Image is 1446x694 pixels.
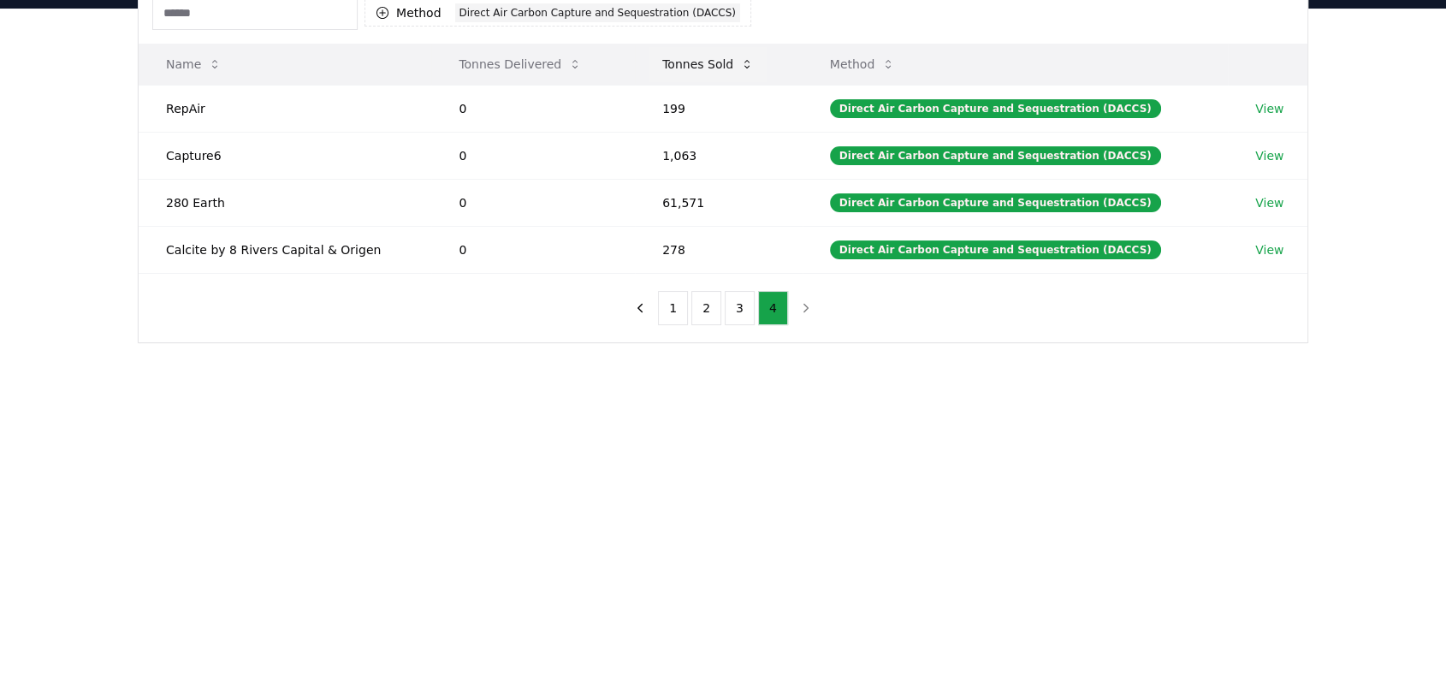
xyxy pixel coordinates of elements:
td: 0 [431,226,635,273]
td: 0 [431,132,635,179]
a: View [1255,100,1283,117]
div: Direct Air Carbon Capture and Sequestration (DACCS) [830,240,1161,259]
button: previous page [625,291,655,325]
div: Direct Air Carbon Capture and Sequestration (DACCS) [830,99,1161,118]
div: Direct Air Carbon Capture and Sequestration (DACCS) [830,193,1161,212]
a: View [1255,241,1283,258]
td: 1,063 [635,132,803,179]
button: Name [152,47,235,81]
button: 3 [725,291,755,325]
td: 0 [431,85,635,132]
td: 278 [635,226,803,273]
td: 199 [635,85,803,132]
button: 2 [691,291,721,325]
button: Method [816,47,910,81]
td: Calcite by 8 Rivers Capital & Origen [139,226,431,273]
button: Tonnes Delivered [445,47,596,81]
a: View [1255,194,1283,211]
td: 0 [431,179,635,226]
td: 280 Earth [139,179,431,226]
button: Tonnes Sold [649,47,767,81]
div: Direct Air Carbon Capture and Sequestration (DACCS) [830,146,1161,165]
div: Direct Air Carbon Capture and Sequestration (DACCS) [455,3,740,22]
td: Capture6 [139,132,431,179]
td: RepAir [139,85,431,132]
button: 1 [658,291,688,325]
button: 4 [758,291,788,325]
a: View [1255,147,1283,164]
td: 61,571 [635,179,803,226]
